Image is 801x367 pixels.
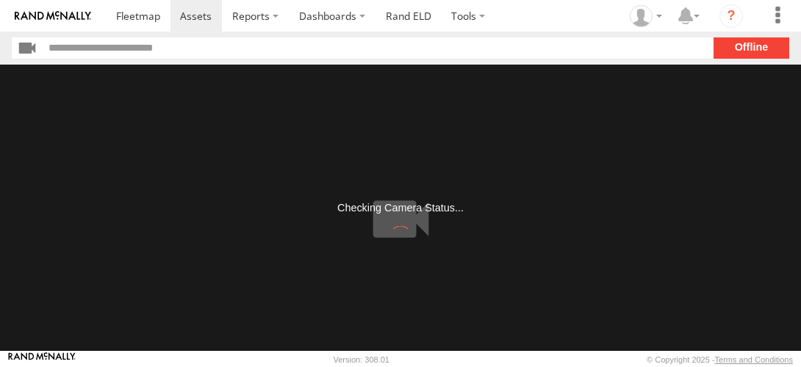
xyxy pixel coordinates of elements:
div: John Olaniyan [625,5,667,27]
img: rand-logo.svg [15,11,91,21]
i: ? [719,4,743,28]
div: © Copyright 2025 - [647,355,793,364]
div: Version: 308.01 [334,355,389,364]
a: Visit our Website [8,352,76,367]
a: Terms and Conditions [715,355,793,364]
